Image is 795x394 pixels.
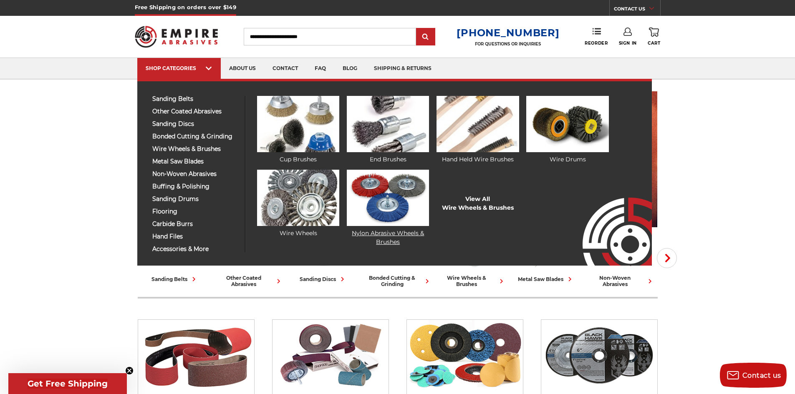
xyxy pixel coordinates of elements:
span: metal saw blades [152,158,239,165]
span: wire wheels & brushes [152,146,239,152]
img: End Brushes [347,96,429,152]
a: Hand Held Wire Brushes [437,96,519,164]
a: blog [334,58,366,79]
a: Cup Brushes [257,96,339,164]
span: flooring [152,208,239,215]
span: buffing & polishing [152,183,239,190]
button: Next [657,248,677,268]
a: faq [306,58,334,79]
button: Contact us [720,363,787,388]
img: Nylon Abrasive Wheels & Brushes [347,170,429,226]
span: Contact us [742,371,781,379]
a: Wire Wheels [257,170,339,238]
img: Sanding Belts [138,320,254,391]
p: FOR QUESTIONS OR INQUIRIES [457,41,559,47]
a: [PHONE_NUMBER] [457,27,559,39]
a: contact [264,58,306,79]
div: wire wheels & brushes [438,275,506,287]
span: sanding discs [152,121,239,127]
button: Close teaser [125,366,134,375]
span: carbide burrs [152,221,239,227]
div: metal saw blades [518,275,574,284]
span: Reorder [585,40,608,46]
div: bonded cutting & grinding [364,275,432,287]
span: Sign In [619,40,637,46]
img: Sanding Discs [407,320,523,391]
img: Wire Drums [526,96,608,152]
img: Cup Brushes [257,96,339,152]
a: View AllWire Wheels & Brushes [442,195,514,212]
span: sanding drums [152,196,239,202]
img: Hand Held Wire Brushes [437,96,519,152]
div: sanding discs [300,275,347,284]
span: other coated abrasives [152,108,239,115]
span: accessories & more [152,246,239,252]
a: CONTACT US [614,4,660,16]
a: Reorder [585,28,608,45]
a: Nylon Abrasive Wheels & Brushes [347,170,429,246]
span: bonded cutting & grinding [152,133,239,140]
div: other coated abrasives [215,275,283,287]
a: Wire Drums [526,96,608,164]
a: shipping & returns [366,58,440,79]
span: Get Free Shipping [28,379,108,389]
a: about us [221,58,264,79]
img: Bonded Cutting & Grinding [541,320,657,391]
div: non-woven abrasives [587,275,654,287]
div: SHOP CATEGORIES [146,65,212,71]
input: Submit [417,29,434,45]
img: Wire Wheels [257,170,339,226]
span: Cart [648,40,660,46]
img: Empire Abrasives [135,20,218,53]
img: Empire Abrasives Logo Image [568,173,652,266]
img: Other Coated Abrasives [273,320,389,391]
span: hand files [152,233,239,240]
span: non-woven abrasives [152,171,239,177]
a: Cart [648,28,660,46]
a: End Brushes [347,96,429,164]
div: sanding belts [151,275,198,284]
span: sanding belts [152,96,239,102]
div: Get Free ShippingClose teaser [8,373,127,394]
